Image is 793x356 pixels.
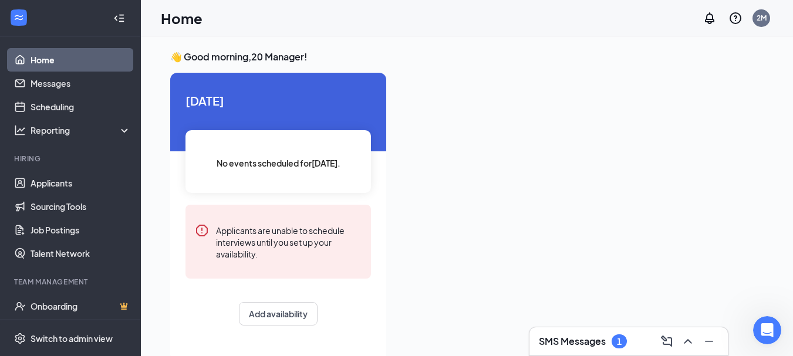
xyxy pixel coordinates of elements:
svg: WorkstreamLogo [13,12,25,23]
div: Applicants are unable to schedule interviews until you set up your availability. [216,223,362,260]
div: Hiring [14,154,129,164]
svg: Error [195,223,209,238]
div: Reporting [31,124,131,136]
a: Home [31,48,131,72]
svg: Collapse [113,12,125,24]
h3: SMS Messages [539,335,606,348]
div: 1 [617,337,622,347]
svg: QuestionInfo [728,11,743,25]
button: ComposeMessage [657,332,676,351]
button: ChevronUp [679,332,697,351]
h3: 👋 Good morning, 20 Manager ! [170,50,764,63]
a: OnboardingCrown [31,294,131,318]
div: 2M [757,13,767,23]
div: Team Management [14,277,129,287]
a: TeamCrown [31,318,131,341]
svg: ComposeMessage [660,334,674,348]
a: Scheduling [31,95,131,118]
div: Switch to admin view [31,333,113,344]
a: Applicants [31,171,131,195]
button: Minimize [700,332,718,351]
a: Talent Network [31,242,131,265]
a: Messages [31,72,131,95]
iframe: Intercom live chat [753,316,781,344]
svg: Minimize [702,334,716,348]
svg: Analysis [14,124,26,136]
svg: Settings [14,333,26,344]
svg: Notifications [703,11,717,25]
button: Add availability [239,302,318,326]
a: Job Postings [31,218,131,242]
span: [DATE] [185,91,371,110]
h1: Home [161,8,203,28]
a: Sourcing Tools [31,195,131,218]
span: No events scheduled for [DATE] . [217,157,340,169]
svg: ChevronUp [681,334,695,348]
